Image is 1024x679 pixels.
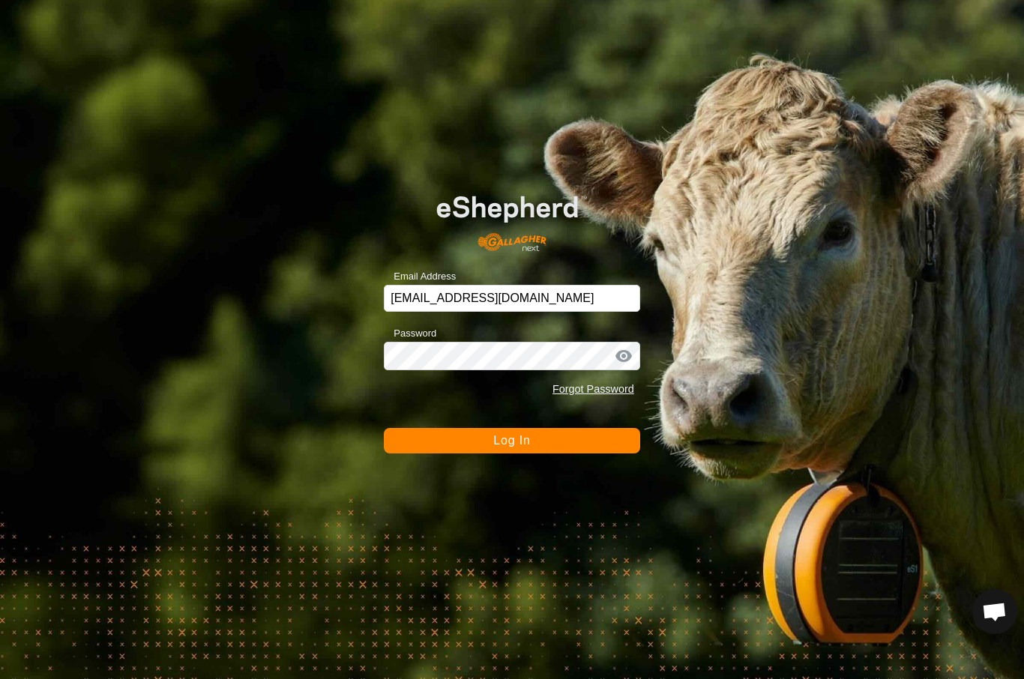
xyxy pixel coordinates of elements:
label: Password [384,326,436,341]
a: Forgot Password [552,383,634,395]
img: E-shepherd Logo [409,175,614,262]
label: Email Address [384,269,456,284]
div: Open chat [972,589,1017,634]
span: Log In [493,434,530,447]
input: Email Address [384,285,640,312]
button: Log In [384,428,640,453]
